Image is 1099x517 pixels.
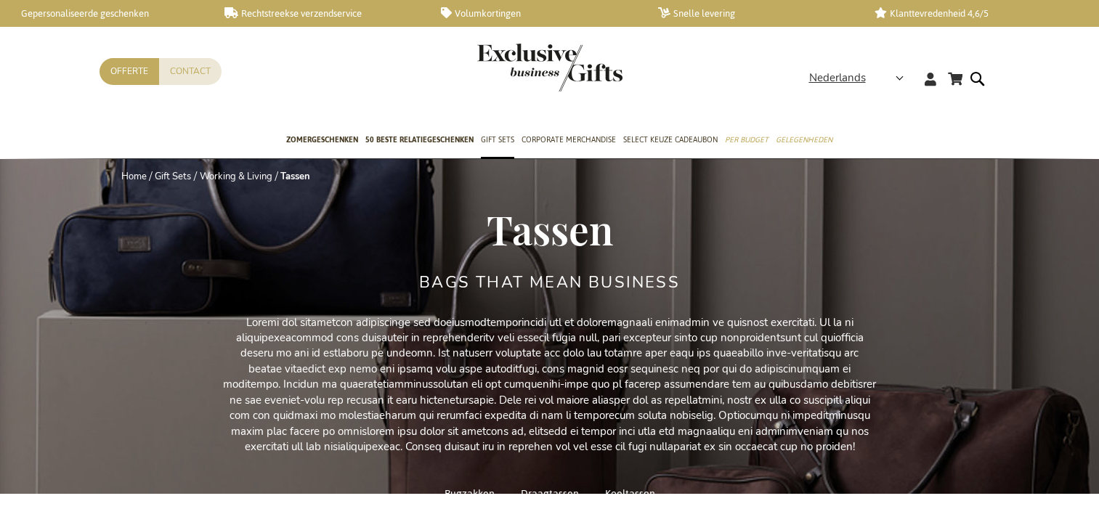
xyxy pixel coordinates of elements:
[725,132,769,147] span: Per Budget
[100,58,159,85] a: Offerte
[286,132,358,147] span: Zomergeschenken
[7,7,201,20] a: Gepersonaliseerde geschenken
[441,7,635,20] a: Volumkortingen
[809,70,866,86] span: Nederlands
[875,7,1068,20] a: Klanttevredenheid 4,6/5
[365,132,474,147] span: 50 beste relatiegeschenken
[445,484,495,503] a: Rugzakken
[280,170,310,183] strong: Tassen
[477,44,623,91] img: Exclusive Business gifts logo
[121,170,147,183] a: Home
[155,170,191,183] a: Gift Sets
[605,484,655,503] a: Koeltassen
[481,132,514,147] span: Gift Sets
[477,44,550,91] a: store logo
[200,170,272,183] a: Working & Living
[658,7,852,20] a: Snelle levering
[224,7,418,20] a: Rechtstreekse verzendservice
[487,202,613,256] span: Tassen
[809,70,913,86] div: Nederlands
[159,58,222,85] a: Contact
[223,315,877,455] p: Loremi dol sitametcon adipiscinge sed doeiusmodtemporincidi utl et doloremagnaali enimadmin ve qu...
[776,132,832,147] span: Gelegenheden
[623,132,718,147] span: Select Keuze Cadeaubon
[522,132,616,147] span: Corporate Merchandise
[419,274,680,291] h2: Bags That Mean Business
[521,484,579,503] a: Draagtassen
